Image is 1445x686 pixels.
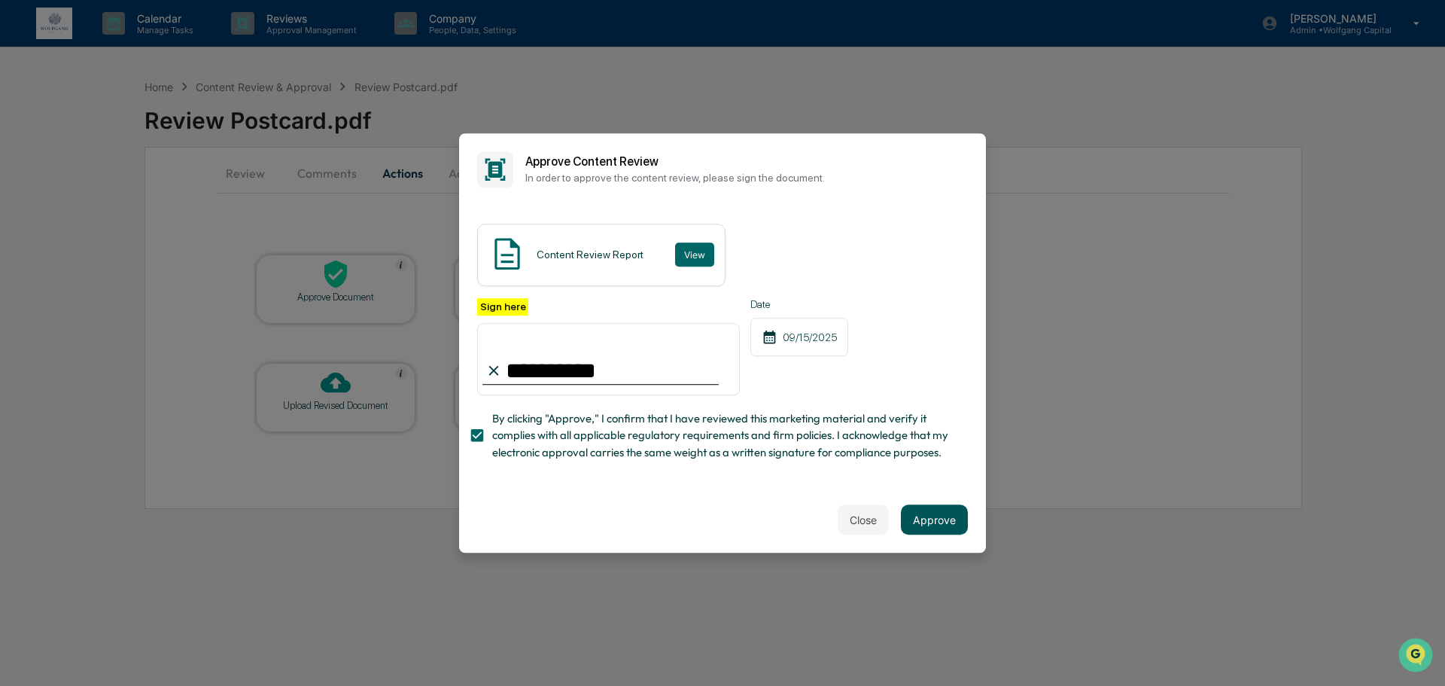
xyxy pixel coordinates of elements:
[750,318,848,356] div: 09/15/2025
[537,248,643,261] div: Content Review Report
[15,115,42,142] img: 1746055101610-c473b297-6a78-478c-a979-82029cc54cd1
[750,298,848,310] label: Date
[51,115,247,130] div: Start new chat
[15,191,27,203] div: 🖐️
[150,255,182,267] span: Pylon
[124,190,187,205] span: Attestations
[30,190,97,205] span: Preclearance
[901,505,968,535] button: Approve
[525,172,968,184] p: In order to approve the content review, please sign the document.
[103,184,193,211] a: 🗄️Attestations
[256,120,274,138] button: Start new chat
[15,32,274,56] p: How can we help?
[1397,636,1437,677] iframe: Open customer support
[51,130,190,142] div: We're available if you need us!
[488,235,526,273] img: Document Icon
[9,184,103,211] a: 🖐️Preclearance
[675,242,714,267] button: View
[15,220,27,232] div: 🔎
[477,298,528,316] label: Sign here
[109,191,121,203] div: 🗄️
[30,218,95,233] span: Data Lookup
[9,212,101,239] a: 🔎Data Lookup
[525,154,968,169] h2: Approve Content Review
[106,255,182,267] a: Powered byPylon
[492,410,956,461] span: By clicking "Approve," I confirm that I have reviewed this marketing material and verify it compl...
[838,505,889,535] button: Close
